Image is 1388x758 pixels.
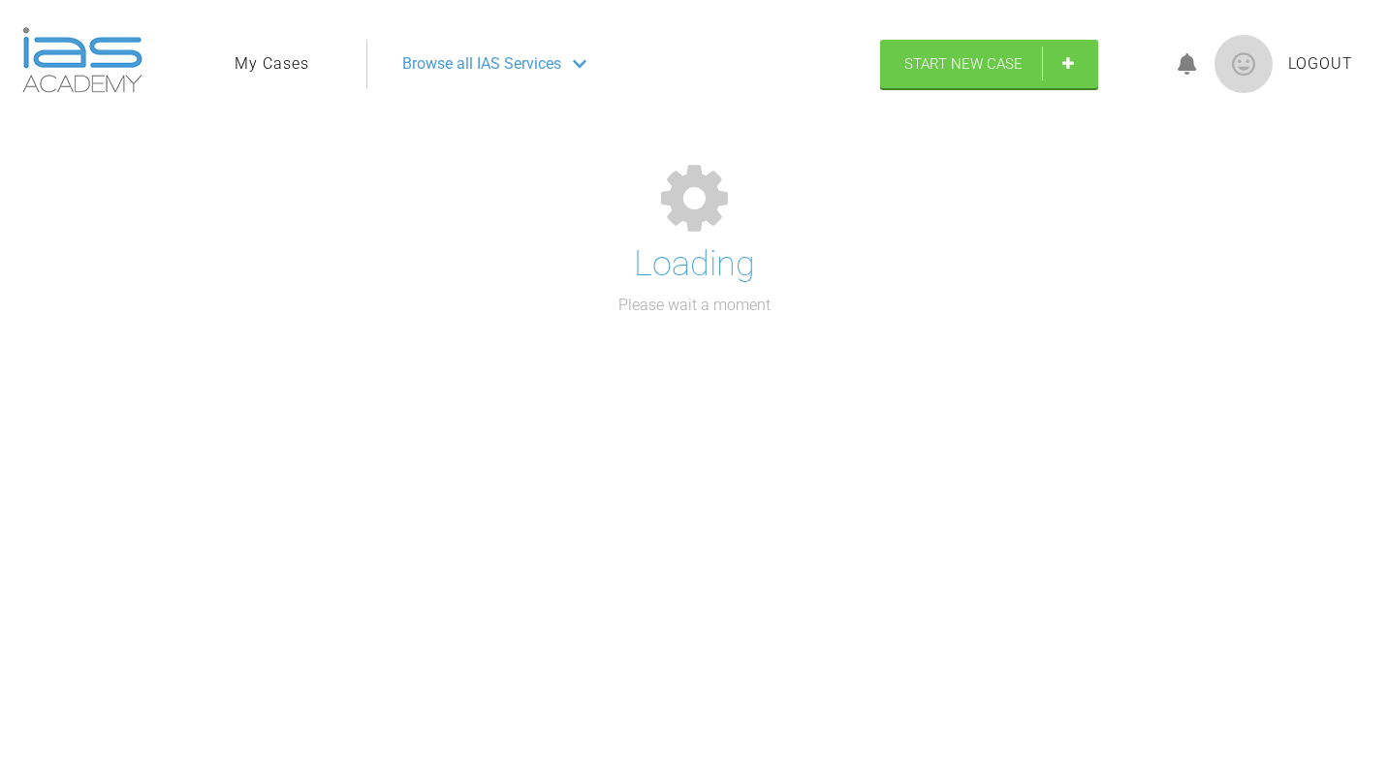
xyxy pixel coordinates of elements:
[1288,51,1353,77] a: Logout
[1214,35,1273,93] img: profile.png
[22,27,142,93] img: logo-light.3e3ef733.png
[904,55,1023,73] span: Start New Case
[618,293,771,318] p: Please wait a moment
[880,40,1098,88] a: Start New Case
[634,237,755,293] h1: Loading
[402,51,561,77] span: Browse all IAS Services
[235,51,309,77] a: My Cases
